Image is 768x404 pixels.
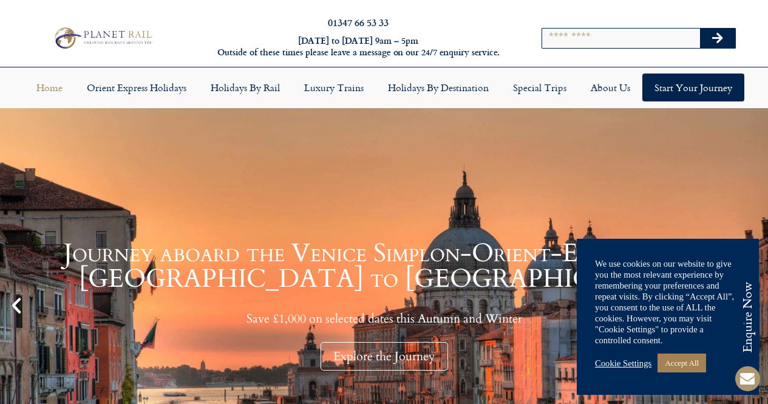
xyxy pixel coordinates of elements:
button: Search [700,29,735,48]
h6: [DATE] to [DATE] 9am – 5pm Outside of these times please leave a message on our 24/7 enquiry serv... [208,35,509,58]
div: Explore the Journey [321,342,448,371]
a: Cookie Settings [595,358,651,369]
a: Luxury Trains [292,74,376,101]
a: Home [24,74,75,101]
h1: Journey aboard the Venice Simplon-Orient-Express from [GEOGRAPHIC_DATA] to [GEOGRAPHIC_DATA] [30,241,738,292]
div: We use cookies on our website to give you the most relevant experience by remembering your prefer... [595,258,741,346]
a: Start your Journey [642,74,744,101]
img: Planet Rail Train Holidays Logo [50,25,155,50]
a: Accept All [658,354,706,372]
a: Holidays by Destination [376,74,501,101]
a: 01347 66 53 33 [328,15,389,29]
a: About Us [579,74,642,101]
a: Holidays by Rail [199,74,292,101]
a: Special Trips [501,74,579,101]
a: Orient Express Holidays [75,74,199,101]
p: Save £1,000 on selected dates this Autumn and Winter [30,311,738,326]
nav: Menu [6,74,762,101]
div: Previous slide [6,295,27,316]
